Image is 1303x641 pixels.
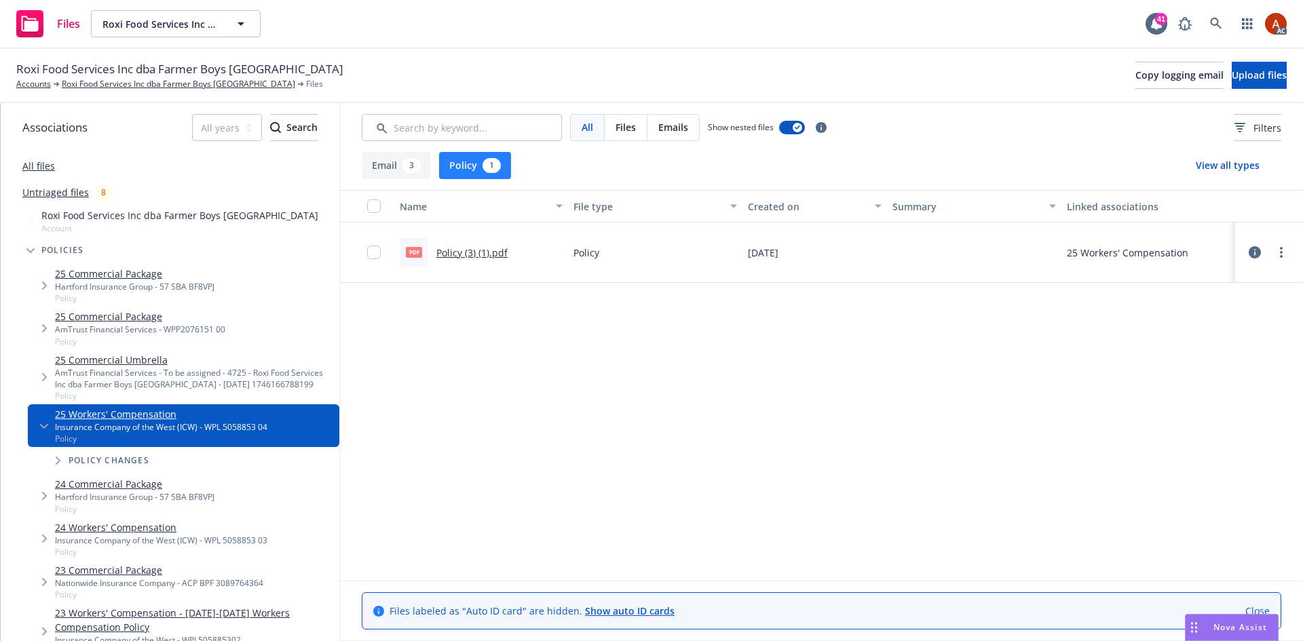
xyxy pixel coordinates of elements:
[94,184,113,200] div: 8
[483,158,501,173] div: 1
[1253,121,1281,135] span: Filters
[57,18,80,29] span: Files
[1234,121,1281,135] span: Filters
[55,477,214,491] a: 24 Commercial Package
[585,604,675,617] a: Show auto ID cards
[1203,10,1230,37] a: Search
[41,246,84,254] span: Policies
[748,246,778,260] span: [DATE]
[406,247,422,257] span: pdf
[1067,199,1230,214] div: Linked associations
[22,159,55,172] a: All files
[1232,69,1287,81] span: Upload files
[892,199,1040,214] div: Summary
[55,281,214,292] div: Hartford Insurance Group - 57 SBA BF8VPJ
[748,199,867,214] div: Created on
[11,5,86,43] a: Files
[573,199,721,214] div: File type
[708,121,774,133] span: Show nested files
[362,114,562,141] input: Search by keyword...
[1186,615,1203,640] div: Drag to move
[55,491,214,503] div: Hartford Insurance Group - 57 SBA BF8VPJ
[573,246,599,260] span: Policy
[55,353,334,367] a: 25 Commercial Umbrella
[102,17,220,31] span: Roxi Food Services Inc dba Farmer Boys [GEOGRAPHIC_DATA]
[1174,152,1281,179] button: View all types
[55,267,214,281] a: 25 Commercial Package
[22,119,88,136] span: Associations
[55,292,214,304] span: Policy
[55,606,334,634] a: 23 Workers' Compensation - [DATE]-[DATE] Workers Compensation Policy
[436,246,508,259] a: Policy (3) (1).pdf
[69,457,149,465] span: Policy changes
[1135,62,1224,89] button: Copy logging email
[1061,190,1235,222] button: Linked associations
[887,190,1061,222] button: Summary
[55,407,267,421] a: 25 Workers' Compensation
[55,367,334,390] div: AmTrust Financial Services - To be assigned - 4725 - Roxi Food Services Inc dba Farmer Boys [GEOG...
[616,120,636,134] span: Files
[16,78,51,90] a: Accounts
[1265,13,1287,35] img: photo
[1171,10,1198,37] a: Report a Bug
[270,122,281,133] svg: Search
[55,546,267,558] span: Policy
[439,152,511,179] button: Policy
[582,120,593,134] span: All
[1155,13,1167,25] div: 41
[742,190,888,222] button: Created on
[658,120,688,134] span: Emails
[390,604,675,618] span: Files labeled as "Auto ID card" are hidden.
[55,563,263,577] a: 23 Commercial Package
[55,535,267,546] div: Insurance Company of the West (ICW) - WPL 5058853 03
[55,421,267,433] div: Insurance Company of the West (ICW) - WPL 5058853 04
[1245,604,1270,618] a: Close
[91,10,261,37] button: Roxi Food Services Inc dba Farmer Boys [GEOGRAPHIC_DATA]
[16,60,343,78] span: Roxi Food Services Inc dba Farmer Boys [GEOGRAPHIC_DATA]
[41,208,318,222] span: Roxi Food Services Inc dba Farmer Boys [GEOGRAPHIC_DATA]
[55,309,225,324] a: 25 Commercial Package
[402,158,421,173] div: 3
[55,336,225,347] span: Policy
[55,390,334,402] span: Policy
[1234,10,1261,37] a: Switch app
[1273,244,1289,260] a: more
[394,190,568,222] button: Name
[1185,614,1279,641] button: Nova Assist
[568,190,742,222] button: File type
[1135,69,1224,81] span: Copy logging email
[270,115,318,140] div: Search
[41,222,318,234] span: Account
[1232,62,1287,89] button: Upload files
[367,199,381,213] input: Select all
[62,78,295,90] a: Roxi Food Services Inc dba Farmer Boys [GEOGRAPHIC_DATA]
[55,589,263,600] span: Policy
[367,246,381,259] input: Toggle Row Selected
[55,324,225,335] div: AmTrust Financial Services - WPP2076151 00
[55,503,214,515] span: Policy
[1067,246,1188,260] div: 25 Workers' Compensation
[1234,114,1281,141] button: Filters
[55,433,267,444] span: Policy
[22,185,89,199] a: Untriaged files
[1213,621,1267,633] span: Nova Assist
[270,114,318,141] button: SearchSearch
[400,199,548,214] div: Name
[362,152,431,179] button: Email
[306,78,323,90] span: Files
[55,577,263,589] div: Nationwide Insurance Company - ACP BPF 3089764364
[55,520,267,535] a: 24 Workers' Compensation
